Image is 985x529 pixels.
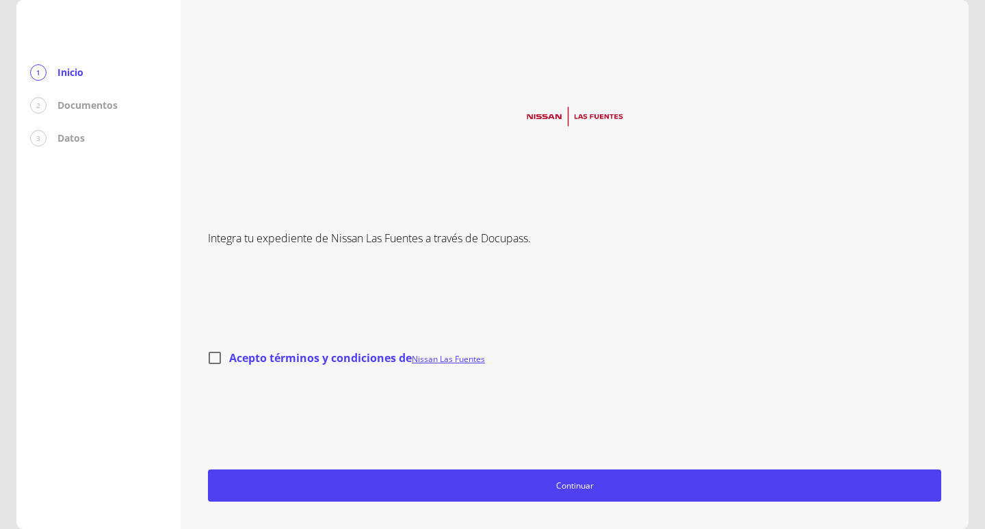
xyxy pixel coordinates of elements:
a: Nissan Las Fuentes [412,353,485,365]
span: Continuar [214,478,935,493]
p: Integra tu expediente de Nissan Las Fuentes a través de Docupass. [208,230,941,246]
div: 1 [30,64,47,81]
img: logo [518,101,631,133]
p: Inicio [57,66,83,79]
button: Continuar [208,469,941,502]
div: 2 [30,97,47,114]
span: Acepto términos y condiciones de [229,350,485,365]
p: Datos [57,131,85,145]
div: 3 [30,130,47,146]
p: Documentos [57,99,118,112]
